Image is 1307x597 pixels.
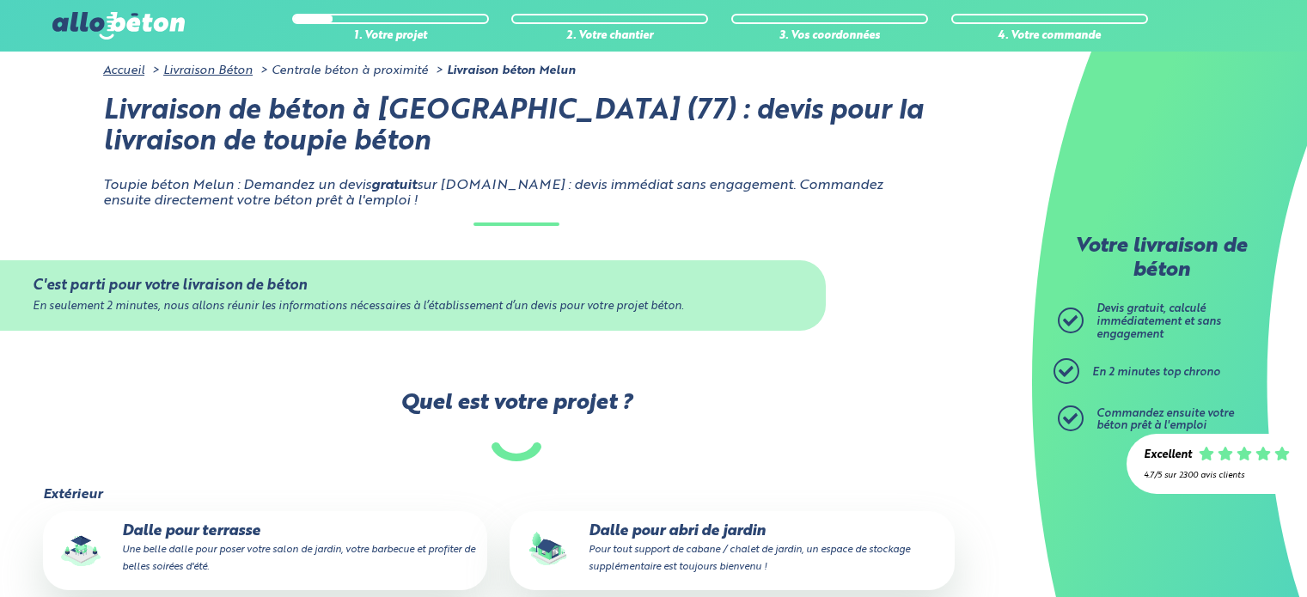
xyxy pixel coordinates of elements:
iframe: Help widget launcher [1154,530,1288,578]
p: Dalle pour terrasse [55,523,475,576]
img: final_use.values.garden_shed [522,523,577,578]
div: C'est parti pour votre livraison de béton [33,277,792,294]
small: Pour tout support de cabane / chalet de jardin, un espace de stockage supplémentaire est toujours... [589,545,910,572]
h1: Livraison de béton à [GEOGRAPHIC_DATA] (77) : devis pour la livraison de toupie béton [103,96,929,160]
small: Une belle dalle pour poser votre salon de jardin, votre barbecue et profiter de belles soirées d'... [122,545,475,572]
label: Quel est votre projet ? [41,391,991,460]
strong: gratuit [371,179,417,192]
li: Centrale béton à proximité [256,64,428,77]
a: Accueil [103,64,144,76]
div: 2. Votre chantier [511,30,708,43]
div: 3. Vos coordonnées [731,30,928,43]
li: Livraison béton Melun [431,64,576,77]
p: Dalle pour abri de jardin [522,523,942,576]
div: 1. Votre projet [292,30,489,43]
p: Toupie béton Melun : Demandez un devis sur [DOMAIN_NAME] : devis immédiat sans engagement. Comman... [103,178,929,210]
a: Livraison Béton [163,64,253,76]
legend: Extérieur [43,487,102,503]
img: final_use.values.terrace [55,523,110,578]
div: 4. Votre commande [951,30,1148,43]
div: En seulement 2 minutes, nous allons réunir les informations nécessaires à l’établissement d’un de... [33,301,792,314]
img: allobéton [52,12,185,40]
